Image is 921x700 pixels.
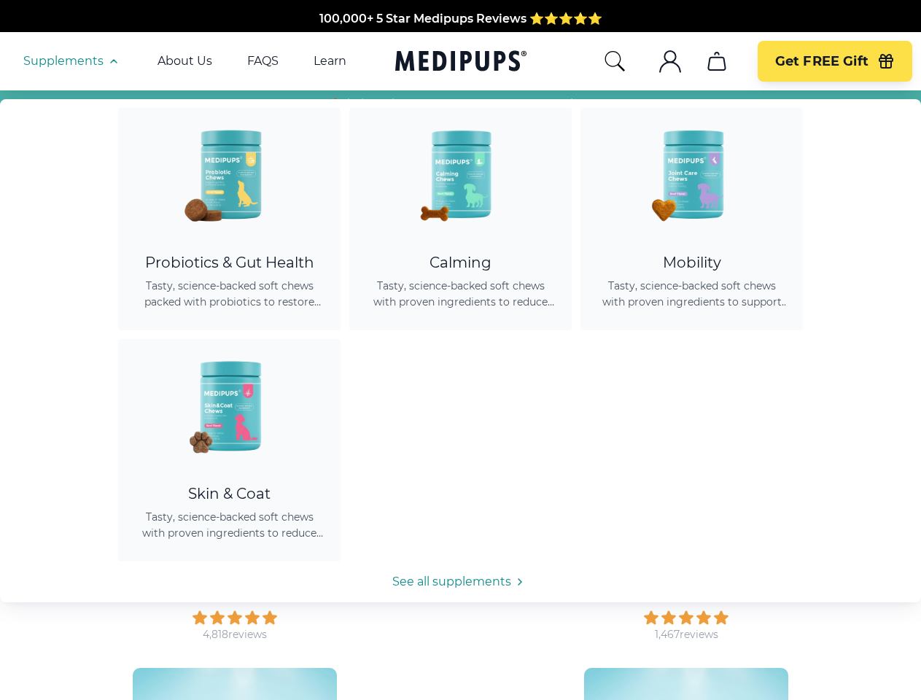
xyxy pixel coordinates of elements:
span: Tasty, science-backed soft chews with proven ingredients to support joint health, improve mobilit... [598,278,785,310]
div: 4,818 reviews [203,628,267,642]
a: Calming Dog Chews - MedipupsCalmingTasty, science-backed soft chews with proven ingredients to re... [349,108,572,330]
img: Joint Care Chews - Medipups [626,108,758,239]
span: Supplements [23,54,104,69]
span: Tasty, science-backed soft chews packed with probiotics to restore gut balance, ease itching, sup... [136,278,323,310]
button: cart [699,44,734,79]
a: Skin & Coat Chews - MedipupsSkin & CoatTasty, science-backed soft chews with proven ingredients t... [118,339,341,561]
div: Mobility [598,254,785,272]
div: 1,467 reviews [655,628,718,642]
a: Medipups [395,47,526,77]
button: Supplements [23,52,123,70]
img: Calming Dog Chews - Medipups [395,108,526,239]
a: Joint Care Chews - MedipupsMobilityTasty, science-backed soft chews with proven ingredients to su... [580,108,803,330]
button: account [653,44,688,79]
div: Probiotics & Gut Health [136,254,323,272]
button: search [603,50,626,73]
a: Probiotic Dog Chews - MedipupsProbiotics & Gut HealthTasty, science-backed soft chews packed with... [118,108,341,330]
button: Get FREE Gift [758,41,912,82]
div: Skin & Coat [136,485,323,503]
div: Calming [367,254,554,272]
img: Skin & Coat Chews - Medipups [164,339,295,470]
span: Tasty, science-backed soft chews with proven ingredients to reduce anxiety, promote relaxation, a... [367,278,554,310]
a: FAQS [247,54,279,69]
span: Tasty, science-backed soft chews with proven ingredients to reduce shedding, promote healthy skin... [136,509,323,541]
span: Made In The [GEOGRAPHIC_DATA] from domestic & globally sourced ingredients [218,12,703,26]
a: Learn [314,54,346,69]
img: Probiotic Dog Chews - Medipups [164,108,295,239]
a: About Us [158,54,212,69]
span: Get FREE Gift [775,53,868,70]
